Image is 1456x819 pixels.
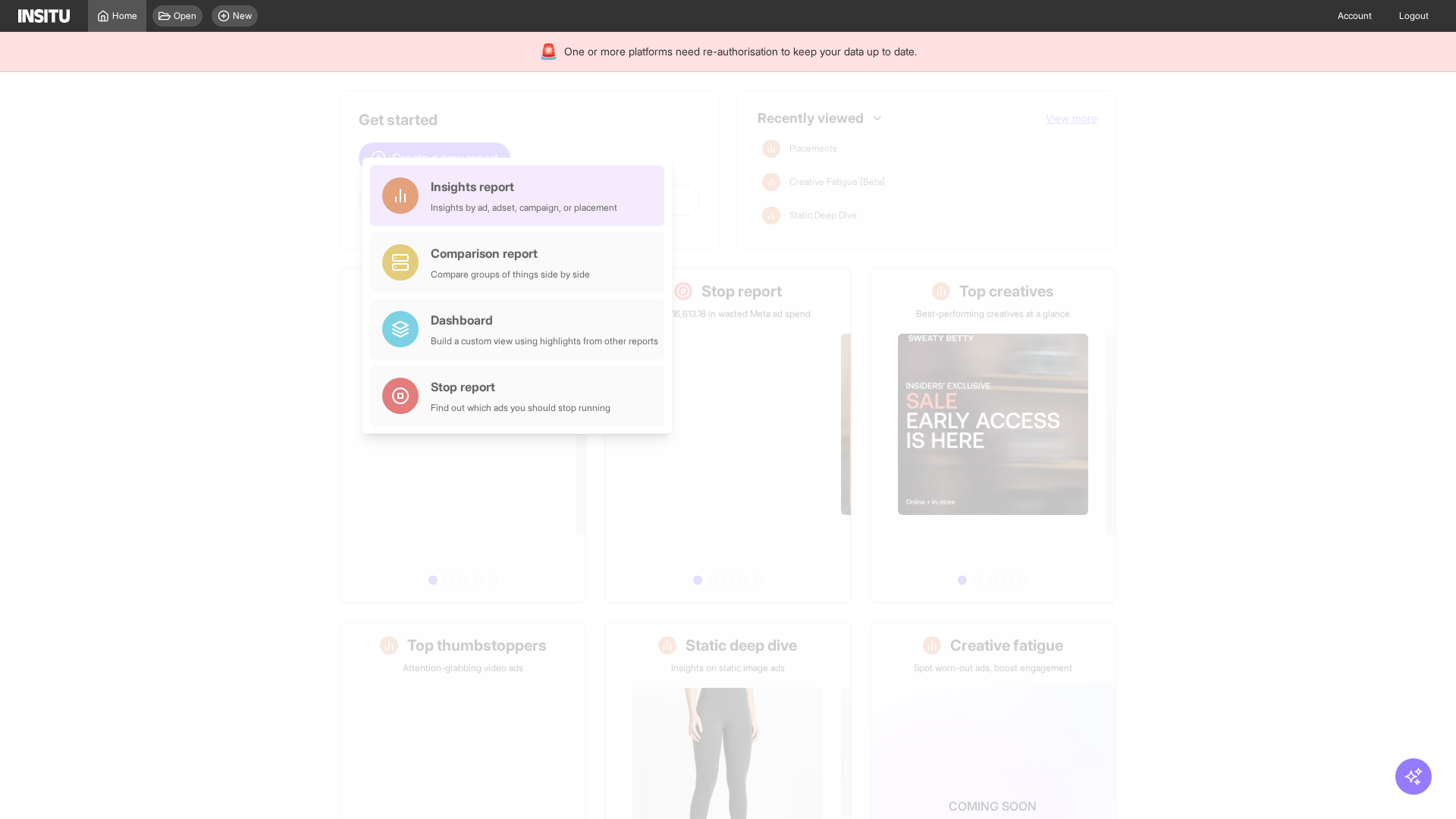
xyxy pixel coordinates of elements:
[431,335,658,347] div: Build a custom view using highlights from other reports
[233,10,252,22] span: New
[431,311,658,329] div: Dashboard
[431,202,617,214] div: Insights by ad, adset, campaign, or placement
[112,10,137,22] span: Home
[174,10,196,22] span: Open
[431,177,617,196] div: Insights report
[18,9,70,23] img: Logo
[564,44,917,59] span: One or more platforms need re-authorisation to keep your data up to date.
[431,402,610,414] div: Find out which ads you should stop running
[539,41,558,62] div: 🚨
[431,244,590,262] div: Comparison report
[431,378,610,396] div: Stop report
[431,268,590,281] div: Compare groups of things side by side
